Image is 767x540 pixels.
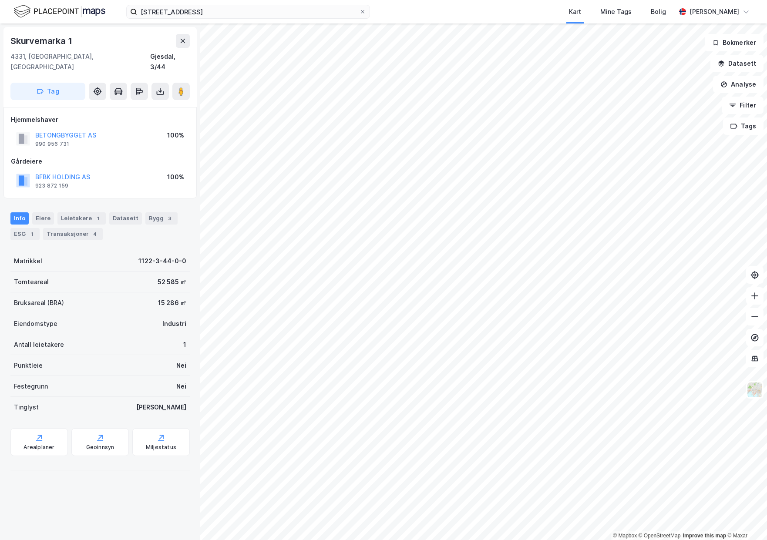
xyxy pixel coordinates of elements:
[11,156,189,167] div: Gårdeiere
[27,230,36,238] div: 1
[91,230,99,238] div: 4
[690,7,739,17] div: [PERSON_NAME]
[14,277,49,287] div: Tomteareal
[639,533,681,539] a: OpenStreetMap
[146,444,176,451] div: Miljøstatus
[10,212,29,225] div: Info
[747,382,763,398] img: Z
[14,360,43,371] div: Punktleie
[569,7,581,17] div: Kart
[10,228,40,240] div: ESG
[683,533,726,539] a: Improve this map
[14,256,42,266] div: Matrikkel
[10,83,85,100] button: Tag
[86,444,114,451] div: Geoinnsyn
[35,182,68,189] div: 923 872 159
[723,117,764,135] button: Tags
[14,339,64,350] div: Antall leietakere
[14,4,105,19] img: logo.f888ab2527a4732fd821a326f86c7f29.svg
[150,51,190,72] div: Gjesdal, 3/44
[167,130,184,141] div: 100%
[10,51,150,72] div: 4331, [GEOGRAPHIC_DATA], [GEOGRAPHIC_DATA]
[165,214,174,223] div: 3
[43,228,103,240] div: Transaksjoner
[167,172,184,182] div: 100%
[158,277,186,287] div: 52 585 ㎡
[158,298,186,308] div: 15 286 ㎡
[713,76,764,93] button: Analyse
[109,212,142,225] div: Datasett
[651,7,666,17] div: Bolig
[723,498,767,540] iframe: Chat Widget
[176,360,186,371] div: Nei
[94,214,102,223] div: 1
[138,256,186,266] div: 1122-3-44-0-0
[14,381,48,392] div: Festegrunn
[162,319,186,329] div: Industri
[137,5,359,18] input: Søk på adresse, matrikkel, gårdeiere, leietakere eller personer
[722,97,764,114] button: Filter
[24,444,54,451] div: Arealplaner
[183,339,186,350] div: 1
[32,212,54,225] div: Eiere
[710,55,764,72] button: Datasett
[14,319,57,329] div: Eiendomstype
[14,402,39,413] div: Tinglyst
[57,212,106,225] div: Leietakere
[600,7,632,17] div: Mine Tags
[14,298,64,308] div: Bruksareal (BRA)
[613,533,637,539] a: Mapbox
[145,212,178,225] div: Bygg
[35,141,69,148] div: 990 956 731
[176,381,186,392] div: Nei
[136,402,186,413] div: [PERSON_NAME]
[723,498,767,540] div: Kontrollprogram for chat
[11,114,189,125] div: Hjemmelshaver
[10,34,74,48] div: Skurvemarka 1
[705,34,764,51] button: Bokmerker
